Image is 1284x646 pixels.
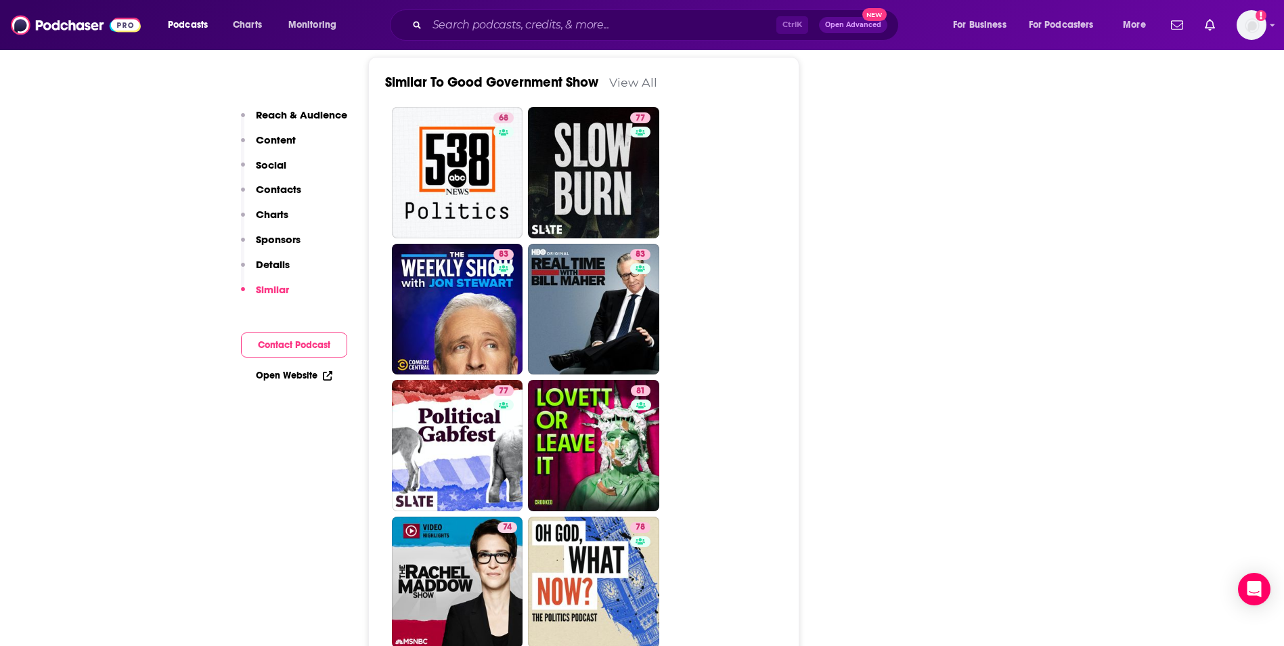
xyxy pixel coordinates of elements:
[256,283,289,296] p: Similar
[241,183,301,208] button: Contacts
[256,208,288,221] p: Charts
[256,370,332,381] a: Open Website
[224,14,270,36] a: Charts
[233,16,262,35] span: Charts
[392,380,523,511] a: 77
[499,112,508,125] span: 68
[427,14,776,36] input: Search podcasts, credits, & more...
[158,14,225,36] button: open menu
[403,9,912,41] div: Search podcasts, credits, & more...
[256,108,347,121] p: Reach & Audience
[636,248,645,261] span: 83
[1029,16,1094,35] span: For Podcasters
[1199,14,1220,37] a: Show notifications dropdown
[630,249,650,260] a: 83
[528,380,659,511] a: 81
[1237,10,1266,40] img: User Profile
[819,17,887,33] button: Open AdvancedNew
[256,133,296,146] p: Content
[1256,10,1266,21] svg: Add a profile image
[279,14,354,36] button: open menu
[385,74,598,91] a: Similar To Good Government Show
[636,112,645,125] span: 77
[392,107,523,238] a: 68
[609,75,657,89] a: View All
[944,14,1023,36] button: open menu
[1020,14,1113,36] button: open menu
[392,244,523,375] a: 83
[528,107,659,238] a: 77
[493,385,514,396] a: 77
[1113,14,1163,36] button: open menu
[499,248,508,261] span: 83
[503,521,512,534] span: 74
[256,233,301,246] p: Sponsors
[1238,573,1270,605] div: Open Intercom Messenger
[241,283,289,308] button: Similar
[631,385,650,396] a: 81
[241,233,301,258] button: Sponsors
[497,522,517,533] a: 74
[241,108,347,133] button: Reach & Audience
[1123,16,1146,35] span: More
[776,16,808,34] span: Ctrl K
[953,16,1006,35] span: For Business
[499,385,508,398] span: 77
[256,183,301,196] p: Contacts
[241,133,296,158] button: Content
[862,8,887,21] span: New
[636,385,645,398] span: 81
[636,521,645,534] span: 78
[1166,14,1189,37] a: Show notifications dropdown
[241,258,290,283] button: Details
[630,522,650,533] a: 78
[493,112,514,123] a: 68
[241,158,286,184] button: Social
[528,244,659,375] a: 83
[256,258,290,271] p: Details
[630,112,650,123] a: 77
[241,332,347,358] button: Contact Podcast
[288,16,336,35] span: Monitoring
[168,16,208,35] span: Podcasts
[493,249,514,260] a: 83
[1237,10,1266,40] button: Show profile menu
[11,12,141,38] img: Podchaser - Follow, Share and Rate Podcasts
[256,158,286,171] p: Social
[241,208,288,233] button: Charts
[1237,10,1266,40] span: Logged in as AlexMerceron
[825,22,881,28] span: Open Advanced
